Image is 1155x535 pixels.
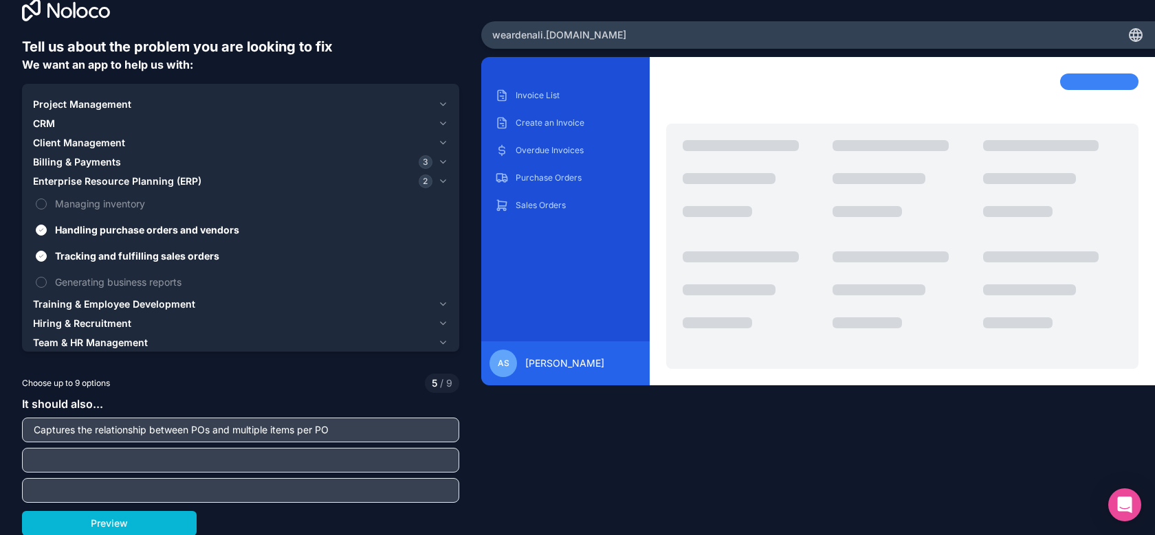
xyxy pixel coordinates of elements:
span: 9 [437,376,452,390]
button: Billing & Payments3 [33,152,448,172]
span: Choose up to 9 options [22,377,110,389]
span: CRM [33,117,55,130]
p: Overdue Invoices [516,145,636,156]
span: It should also... [22,397,103,411]
span: We want an app to help us with: [22,58,193,71]
span: Handling purchase orders and vendors [55,223,445,237]
span: 2 [419,174,432,188]
span: Tracking and fulfilling sales orders [55,249,445,263]
span: Team & HR Management [33,336,148,350]
span: [PERSON_NAME] [525,356,604,370]
button: Training & Employee Development [33,295,448,314]
span: 3 [419,155,432,169]
button: Enterprise Resource Planning (ERP)2 [33,172,448,191]
h6: Tell us about the problem you are looking to fix [22,37,459,56]
span: Project Management [33,98,131,111]
p: Purchase Orders [516,172,636,183]
button: Managing inventory [36,198,47,209]
span: Client Management [33,136,125,150]
span: Hiring & Recruitment [33,317,131,330]
button: Handling purchase orders and vendors [36,225,47,236]
button: Project Management [33,95,448,114]
button: Hiring & Recruitment [33,314,448,333]
span: / [440,377,443,389]
button: Tracking and fulfilling sales orders [36,251,47,262]
span: Generating business reports [55,275,445,289]
span: Managing inventory [55,196,445,211]
span: weardenali .[DOMAIN_NAME] [492,28,626,42]
span: AS [498,358,509,369]
div: Open Intercom Messenger [1108,488,1141,521]
p: Sales Orders [516,200,636,211]
span: Billing & Payments [33,155,121,169]
button: Client Management [33,133,448,152]
div: scrollable content [492,84,639,330]
div: Enterprise Resource Planning (ERP)2 [33,191,448,295]
p: Invoice List [516,90,636,101]
button: CRM [33,114,448,133]
span: 5 [432,376,437,390]
button: Generating business reports [36,277,47,288]
span: Enterprise Resource Planning (ERP) [33,174,201,188]
span: Training & Employee Development [33,297,195,311]
button: Team & HR Management [33,333,448,352]
p: Create an Invoice [516,117,636,128]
